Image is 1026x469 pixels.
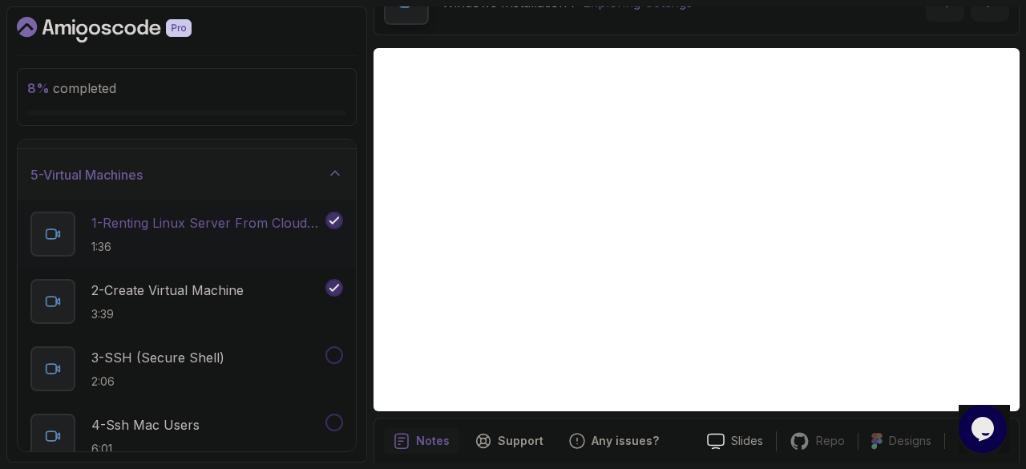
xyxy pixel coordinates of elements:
[559,428,669,454] button: Feedback button
[30,165,143,184] h3: 5 - Virtual Machines
[91,306,244,322] p: 3:39
[27,80,116,96] span: completed
[30,414,343,459] button: 4-Ssh Mac Users6:01
[384,428,459,454] button: notes button
[17,17,228,42] a: Dashboard
[91,415,200,435] p: 4 - Ssh Mac Users
[18,149,356,200] button: 5-Virtual Machines
[416,433,450,449] p: Notes
[694,433,776,450] a: Slides
[27,80,50,96] span: 8 %
[91,281,244,300] p: 2 - Create Virtual Machine
[91,213,322,232] p: 1 - Renting Linux Server From Cloud Providers
[731,433,763,449] p: Slides
[30,346,343,391] button: 3-SSH (Secure Shell)2:06
[816,433,845,449] p: Repo
[498,433,543,449] p: Support
[889,433,931,449] p: Designs
[592,433,659,449] p: Any issues?
[30,212,343,257] button: 1-Renting Linux Server From Cloud Providers1:36
[30,279,343,324] button: 2-Create Virtual Machine3:39
[91,239,322,255] p: 1:36
[91,441,200,457] p: 6:01
[944,433,1009,449] button: Share
[959,405,1010,453] iframe: To enrich screen reader interactions, please activate Accessibility in Grammarly extension settings
[91,374,224,390] p: 2:06
[374,48,1020,411] iframe: To enrich screen reader interactions, please activate Accessibility in Grammarly extension settings
[91,348,224,367] p: 3 - SSH (Secure Shell)
[466,428,553,454] button: Support button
